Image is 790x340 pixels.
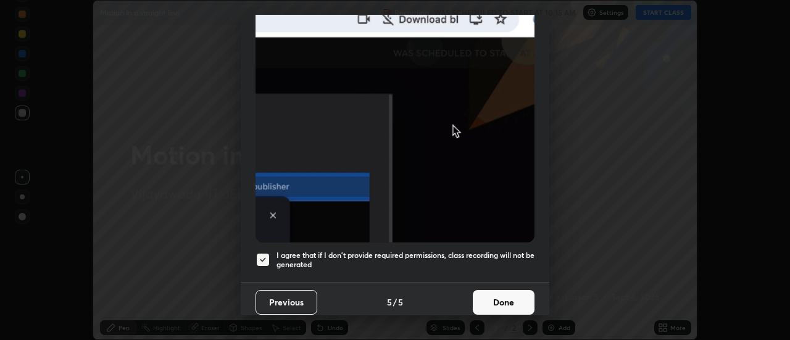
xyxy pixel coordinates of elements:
[393,296,397,309] h4: /
[256,290,317,315] button: Previous
[398,296,403,309] h4: 5
[473,290,534,315] button: Done
[276,251,534,270] h5: I agree that if I don't provide required permissions, class recording will not be generated
[387,296,392,309] h4: 5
